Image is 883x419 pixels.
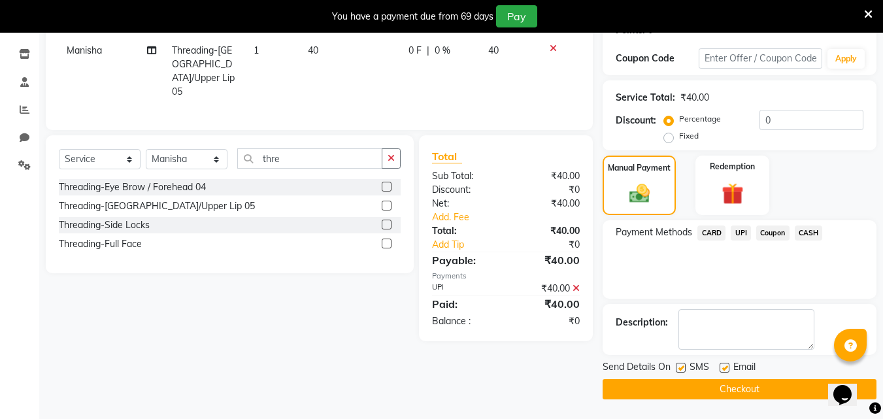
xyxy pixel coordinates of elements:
label: Manual Payment [608,162,671,174]
span: Threading-[GEOGRAPHIC_DATA]/Upper Lip 05 [172,44,235,97]
label: Redemption [710,161,755,173]
button: Checkout [603,379,876,399]
span: 1 [254,44,259,56]
div: Discount: [616,114,656,127]
div: ₹0 [520,238,590,252]
div: UPI [422,282,506,295]
div: Total: [422,224,506,238]
label: Fixed [679,130,699,142]
div: Net: [422,197,506,210]
div: Threading-Eye Brow / Forehead 04 [59,180,206,194]
span: SMS [690,360,709,377]
div: ₹0 [506,314,590,328]
button: Pay [496,5,537,27]
div: Balance : [422,314,506,328]
div: Service Total: [616,91,675,105]
div: You have a payment due from 69 days [332,10,493,24]
div: ₹40.00 [506,282,590,295]
span: Email [733,360,756,377]
img: _cash.svg [623,182,656,205]
input: Enter Offer / Coupon Code [699,48,822,69]
div: ₹40.00 [680,91,709,105]
div: Paid: [422,296,506,312]
div: ₹40.00 [506,224,590,238]
div: ₹40.00 [506,252,590,268]
span: CASH [795,226,823,241]
img: _gift.svg [715,180,750,207]
span: Total [432,150,462,163]
span: | [427,44,429,58]
span: 0 F [408,44,422,58]
div: Threading-[GEOGRAPHIC_DATA]/Upper Lip 05 [59,199,255,213]
div: Threading-Side Locks [59,218,150,232]
div: ₹40.00 [506,197,590,210]
label: Percentage [679,113,721,125]
span: Manisha [67,44,102,56]
span: 40 [488,44,499,56]
div: Payable: [422,252,506,268]
iframe: chat widget [828,367,870,406]
div: Discount: [422,183,506,197]
div: Coupon Code [616,52,698,65]
span: Coupon [756,226,790,241]
button: Apply [827,49,865,69]
span: Payment Methods [616,226,692,239]
div: Payments [432,271,580,282]
span: 40 [308,44,318,56]
div: ₹40.00 [506,296,590,312]
div: ₹40.00 [506,169,590,183]
a: Add. Fee [422,210,590,224]
div: Description: [616,316,668,329]
div: Sub Total: [422,169,506,183]
span: Send Details On [603,360,671,377]
input: Search or Scan [237,148,382,169]
a: Add Tip [422,238,520,252]
span: UPI [731,226,751,241]
span: 0 % [435,44,450,58]
span: CARD [697,226,725,241]
div: ₹0 [506,183,590,197]
div: Threading-Full Face [59,237,142,251]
